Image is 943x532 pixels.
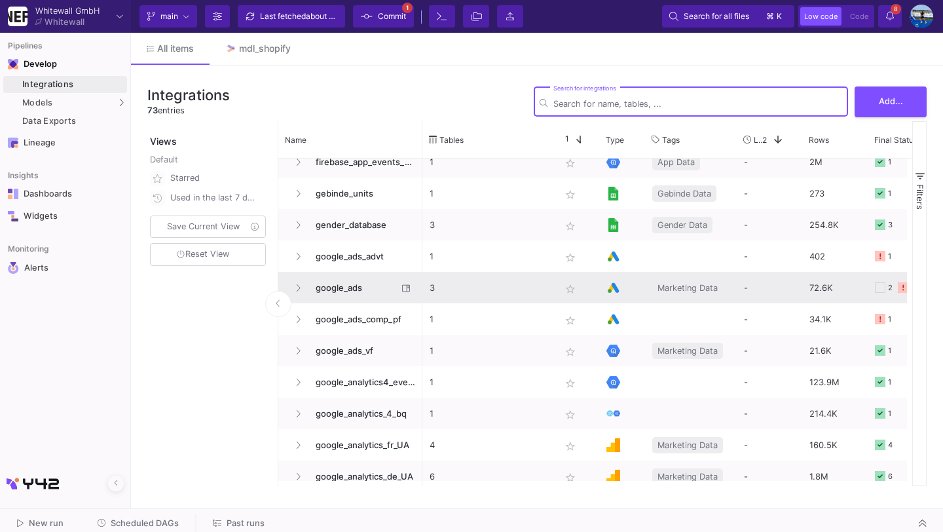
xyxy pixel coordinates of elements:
[737,303,802,335] div: -
[430,461,546,492] p: 6
[160,7,178,26] span: main
[888,461,893,492] div: 6
[167,221,240,231] span: Save Current View
[846,7,872,26] button: Code
[737,272,802,303] div: -
[809,135,829,145] span: Rows
[891,4,901,14] span: 8
[430,367,546,398] p: 1
[606,218,620,232] img: [Legacy] Google Sheets
[657,430,718,461] span: Marketing Data
[563,375,578,391] mat-icon: star_border
[260,7,339,26] div: Last fetched
[737,429,802,461] div: -
[430,178,546,209] p: 1
[563,187,578,202] mat-icon: star_border
[910,5,933,28] img: AEdFTp4_RXFoBzJxSaYPMZp7Iyigz82078j9C0hFtL5t=s96-c
[888,147,891,178] div: 1
[147,105,158,115] span: 73
[888,367,891,398] div: 1
[888,178,891,209] div: 1
[850,12,868,21] span: Code
[170,188,258,208] div: Used in the last 7 days
[111,518,179,528] span: Scheduled DAGs
[308,367,415,398] span: google_analytics4_eventdata
[563,344,578,360] mat-icon: star_border
[45,18,84,26] div: Whitewall
[802,335,868,366] div: 21.6K
[804,12,838,21] span: Low code
[306,11,367,21] span: about 1 hour ago
[353,5,414,28] button: Commit
[737,240,802,272] div: -
[563,218,578,234] mat-icon: star_border
[147,188,268,208] button: Used in the last 7 days
[737,146,802,178] div: -
[888,241,891,272] div: 1
[3,183,127,204] a: Navigation iconDashboards
[3,206,127,227] a: Navigation iconWidgets
[888,210,893,240] div: 3
[800,7,841,26] button: Low code
[8,262,19,274] img: Navigation icon
[802,461,868,492] div: 1.8M
[737,398,802,429] div: -
[563,438,578,454] mat-icon: star_border
[657,335,718,366] span: Marketing Data
[888,273,893,303] div: 2
[737,461,802,492] div: -
[737,209,802,240] div: -
[150,243,266,266] button: Reset View
[606,438,620,452] img: Google Analytics
[802,240,868,272] div: 402
[8,138,18,148] img: Navigation icon
[308,273,398,303] span: google_ads
[879,96,903,106] span: Add...
[430,273,546,303] p: 3
[430,430,546,461] p: 4
[24,138,109,148] div: Lineage
[606,155,620,169] img: [Legacy] Google BigQuery
[802,429,868,461] div: 160.5K
[147,121,271,148] div: Views
[3,54,127,75] mat-expansion-panel-header: Navigation iconDevelop
[139,5,197,28] button: main
[170,168,258,188] div: Starred
[3,76,127,93] a: Integrations
[657,147,695,178] span: App Data
[8,59,18,69] img: Navigation icon
[8,7,28,26] img: YZ4Yr8zUCx6JYM5gIgaTIQYeTXdcwQjnYC8iZtTV.png
[606,470,620,484] img: Google Analytics
[606,135,624,145] span: Type
[308,147,415,178] span: firebase_app_events_prod
[430,241,546,272] p: 1
[606,410,620,417] img: Native Reference
[657,273,718,303] span: Marketing Data
[802,209,868,240] div: 254.8K
[888,430,893,461] div: 4
[737,366,802,398] div: -
[150,153,268,168] div: Default
[238,5,345,28] button: Last fetchedabout 1 hour ago
[285,135,306,145] span: Name
[147,104,230,117] div: entries
[308,430,415,461] span: google_analytics_fr_UA
[737,335,802,366] div: -
[308,210,415,240] span: gender_database
[563,281,578,297] mat-icon: star_border
[606,281,620,295] img: Google Ads
[802,146,868,178] div: 2M
[684,7,749,26] span: Search for all files
[802,398,868,429] div: 214.4K
[308,461,415,492] span: google_analytics_de_UA
[150,216,266,238] button: Save Current View
[766,9,774,24] span: ⌘
[754,135,762,145] span: Last Used
[563,155,578,171] mat-icon: star_border
[308,241,415,272] span: google_ads_advt
[888,398,891,429] div: 1
[915,184,925,210] span: Filters
[24,189,109,199] div: Dashboards
[563,470,578,485] mat-icon: star_border
[177,249,229,259] span: Reset View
